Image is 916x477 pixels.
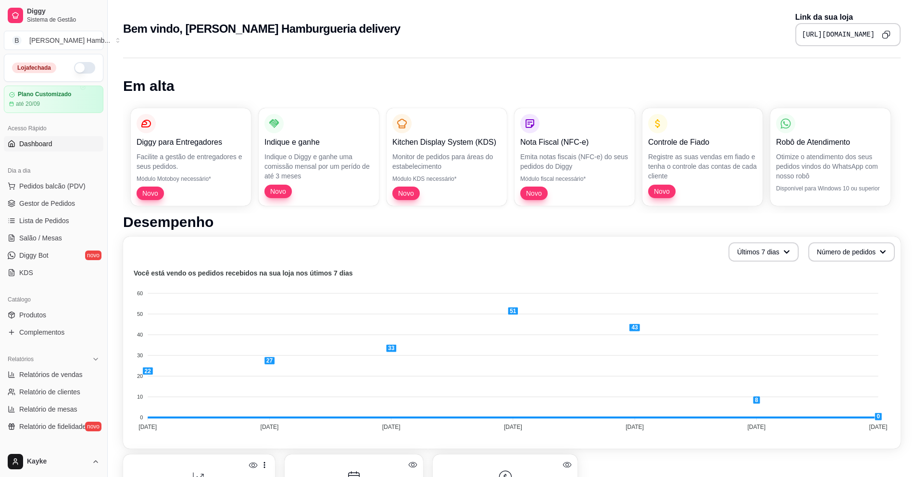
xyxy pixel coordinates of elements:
[137,290,143,296] tspan: 60
[387,108,507,206] button: Kitchen Display System (KDS)Monitor de pedidos para áreas do estabelecimentoMódulo KDS necessário...
[776,185,885,192] p: Disponível para Windows 10 ou superior
[878,27,894,42] button: Copy to clipboard
[869,424,888,430] tspan: [DATE]
[520,137,629,148] p: Nota Fiscal (NFC-e)
[140,414,143,420] tspan: 0
[264,137,373,148] p: Indique e ganhe
[770,108,891,206] button: Robô de AtendimentoOtimize o atendimento dos seus pedidos vindos do WhatsApp com nosso robôDispon...
[4,4,103,27] a: DiggySistema de Gestão
[394,188,418,198] span: Novo
[520,175,629,183] p: Módulo fiscal necessário*
[27,16,100,24] span: Sistema de Gestão
[134,269,353,277] text: Você está vendo os pedidos recebidos na sua loja nos útimos 7 dias
[4,265,103,280] a: KDS
[261,424,279,430] tspan: [DATE]
[392,137,501,148] p: Kitchen Display System (KDS)
[776,137,885,148] p: Robô de Atendimento
[650,187,674,196] span: Novo
[4,325,103,340] a: Complementos
[626,424,644,430] tspan: [DATE]
[19,251,49,260] span: Diggy Bot
[137,373,143,379] tspan: 20
[27,7,100,16] span: Diggy
[19,327,64,337] span: Complementos
[137,311,143,317] tspan: 50
[264,152,373,181] p: Indique o Diggy e ganhe uma comissão mensal por um perído de até 3 meses
[18,91,71,98] article: Plano Customizado
[802,30,875,39] pre: [URL][DOMAIN_NAME]
[266,187,290,196] span: Novo
[74,62,95,74] button: Alterar Status
[4,419,103,434] a: Relatório de fidelidadenovo
[27,457,88,466] span: Kayke
[4,446,103,461] div: Gerenciar
[728,242,799,262] button: Últimos 7 dias
[648,137,757,148] p: Controle de Fiado
[123,21,401,37] h2: Bem vindo, [PERSON_NAME] Hamburgueria delivery
[4,384,103,400] a: Relatório de clientes
[12,36,22,45] span: B
[19,233,62,243] span: Salão / Mesas
[137,352,143,358] tspan: 30
[123,213,901,231] h1: Desempenho
[19,310,46,320] span: Produtos
[4,178,103,194] button: Pedidos balcão (PDV)
[19,181,86,191] span: Pedidos balcão (PDV)
[19,387,80,397] span: Relatório de clientes
[4,163,103,178] div: Dia a dia
[4,121,103,136] div: Acesso Rápido
[123,77,901,95] h1: Em alta
[520,152,629,171] p: Emita notas fiscais (NFC-e) do seus pedidos do Diggy
[4,367,103,382] a: Relatórios de vendas
[4,196,103,211] a: Gestor de Pedidos
[29,36,110,45] div: [PERSON_NAME] Hamb ...
[382,424,401,430] tspan: [DATE]
[4,402,103,417] a: Relatório de mesas
[19,216,69,226] span: Lista de Pedidos
[4,136,103,151] a: Dashboard
[259,108,379,206] button: Indique e ganheIndique o Diggy e ganhe uma comissão mensal por um perído de até 3 mesesNovo
[4,450,103,473] button: Kayke
[392,152,501,171] p: Monitor de pedidos para áreas do estabelecimento
[4,230,103,246] a: Salão / Mesas
[19,139,52,149] span: Dashboard
[795,12,901,23] p: Link da sua loja
[4,307,103,323] a: Produtos
[19,404,77,414] span: Relatório de mesas
[16,100,40,108] article: até 20/09
[137,175,245,183] p: Módulo Motoboy necessário*
[522,188,546,198] span: Novo
[12,63,56,73] div: Loja fechada
[504,424,522,430] tspan: [DATE]
[19,370,83,379] span: Relatórios de vendas
[4,86,103,113] a: Plano Customizadoaté 20/09
[138,188,162,198] span: Novo
[648,152,757,181] p: Registre as suas vendas em fiado e tenha o controle das contas de cada cliente
[4,213,103,228] a: Lista de Pedidos
[4,248,103,263] a: Diggy Botnovo
[137,152,245,171] p: Facilite a gestão de entregadores e seus pedidos.
[19,422,86,431] span: Relatório de fidelidade
[392,175,501,183] p: Módulo KDS necessário*
[8,355,34,363] span: Relatórios
[138,424,157,430] tspan: [DATE]
[137,394,143,400] tspan: 10
[19,199,75,208] span: Gestor de Pedidos
[747,424,765,430] tspan: [DATE]
[19,268,33,277] span: KDS
[131,108,251,206] button: Diggy para EntregadoresFacilite a gestão de entregadores e seus pedidos.Módulo Motoboy necessário...
[514,108,635,206] button: Nota Fiscal (NFC-e)Emita notas fiscais (NFC-e) do seus pedidos do DiggyMódulo fiscal necessário*Novo
[776,152,885,181] p: Otimize o atendimento dos seus pedidos vindos do WhatsApp com nosso robô
[4,292,103,307] div: Catálogo
[642,108,763,206] button: Controle de FiadoRegistre as suas vendas em fiado e tenha o controle das contas de cada clienteNovo
[137,332,143,338] tspan: 40
[137,137,245,148] p: Diggy para Entregadores
[4,31,103,50] button: Select a team
[808,242,895,262] button: Número de pedidos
